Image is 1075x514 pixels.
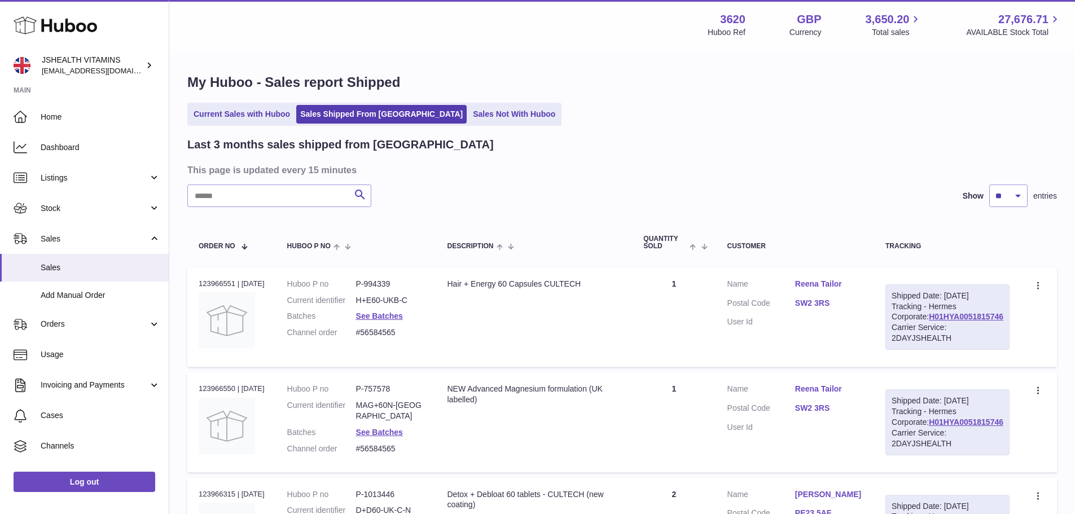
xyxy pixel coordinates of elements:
a: See Batches [356,428,403,437]
dt: Name [727,384,795,397]
span: [EMAIL_ADDRESS][DOMAIN_NAME] [42,66,166,75]
dt: Huboo P no [287,279,356,289]
dd: P-994339 [356,279,425,289]
dt: User Id [727,422,795,433]
dt: User Id [727,317,795,327]
a: Reena Tailor [795,384,863,394]
dd: H+E60-UKB-C [356,295,425,306]
dd: MAG+60N-[GEOGRAPHIC_DATA] [356,400,425,421]
a: SW2 3RS [795,298,863,309]
span: Quantity Sold [643,235,687,250]
div: Tracking - Hermes Corporate: [885,284,1010,350]
dt: Huboo P no [287,384,356,394]
h2: Last 3 months sales shipped from [GEOGRAPHIC_DATA] [187,137,494,152]
dt: Channel order [287,327,356,338]
span: Total sales [872,27,922,38]
dt: Current identifier [287,295,356,306]
span: Sales [41,234,148,244]
img: no-photo.jpg [199,398,255,454]
span: AVAILABLE Stock Total [966,27,1061,38]
span: Invoicing and Payments [41,380,148,390]
dt: Channel order [287,443,356,454]
dd: #56584565 [356,327,425,338]
div: Detox + Debloat 60 tablets - CULTECH (new coating) [447,489,621,511]
img: internalAdmin-3620@internal.huboo.com [14,57,30,74]
a: [PERSON_NAME] [795,489,863,500]
dt: Postal Code [727,403,795,416]
strong: GBP [797,12,821,27]
div: 123966315 | [DATE] [199,489,265,499]
a: Current Sales with Huboo [190,105,294,124]
div: Huboo Ref [708,27,745,38]
td: 1 [632,267,716,367]
span: Usage [41,349,160,360]
label: Show [963,191,984,201]
span: Dashboard [41,142,160,153]
dd: P-757578 [356,384,425,394]
div: NEW Advanced Magnesium formulation (UK labelled) [447,384,621,405]
span: Huboo P no [287,243,331,250]
dt: Name [727,279,795,292]
dt: Batches [287,427,356,438]
a: H01HYA0051815746 [929,312,1003,321]
a: SW2 3RS [795,403,863,414]
dt: Current identifier [287,400,356,421]
div: Tracking [885,243,1010,250]
span: Description [447,243,493,250]
dd: P-1013446 [356,489,425,500]
td: 1 [632,372,716,472]
div: Tracking - Hermes Corporate: [885,389,1010,455]
img: no-photo.jpg [199,292,255,349]
span: 3,650.20 [866,12,910,27]
span: Stock [41,203,148,214]
a: See Batches [356,311,403,320]
span: Home [41,112,160,122]
div: 123966551 | [DATE] [199,279,265,289]
h3: This page is updated every 15 minutes [187,164,1054,176]
dt: Huboo P no [287,489,356,500]
div: 123966550 | [DATE] [199,384,265,394]
div: Currency [789,27,822,38]
div: Shipped Date: [DATE] [892,291,1003,301]
span: 27,676.71 [998,12,1048,27]
span: Channels [41,441,160,451]
div: Shipped Date: [DATE] [892,396,1003,406]
dt: Batches [287,311,356,322]
a: Reena Tailor [795,279,863,289]
h1: My Huboo - Sales report Shipped [187,73,1057,91]
span: Orders [41,319,148,330]
span: Sales [41,262,160,273]
div: Customer [727,243,863,250]
div: JSHEALTH VITAMINS [42,55,143,76]
dt: Name [727,489,795,503]
span: Order No [199,243,235,250]
dd: #56584565 [356,443,425,454]
span: Listings [41,173,148,183]
a: H01HYA0051815746 [929,418,1003,427]
div: Hair + Energy 60 Capsules CULTECH [447,279,621,289]
a: Sales Shipped From [GEOGRAPHIC_DATA] [296,105,467,124]
div: Shipped Date: [DATE] [892,501,1003,512]
a: Log out [14,472,155,492]
div: Carrier Service: 2DAYJSHEALTH [892,322,1003,344]
a: Sales Not With Huboo [469,105,559,124]
a: 3,650.20 Total sales [866,12,923,38]
a: 27,676.71 AVAILABLE Stock Total [966,12,1061,38]
dt: Postal Code [727,298,795,311]
span: Cases [41,410,160,421]
span: Add Manual Order [41,290,160,301]
div: Carrier Service: 2DAYJSHEALTH [892,428,1003,449]
strong: 3620 [720,12,745,27]
span: entries [1033,191,1057,201]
